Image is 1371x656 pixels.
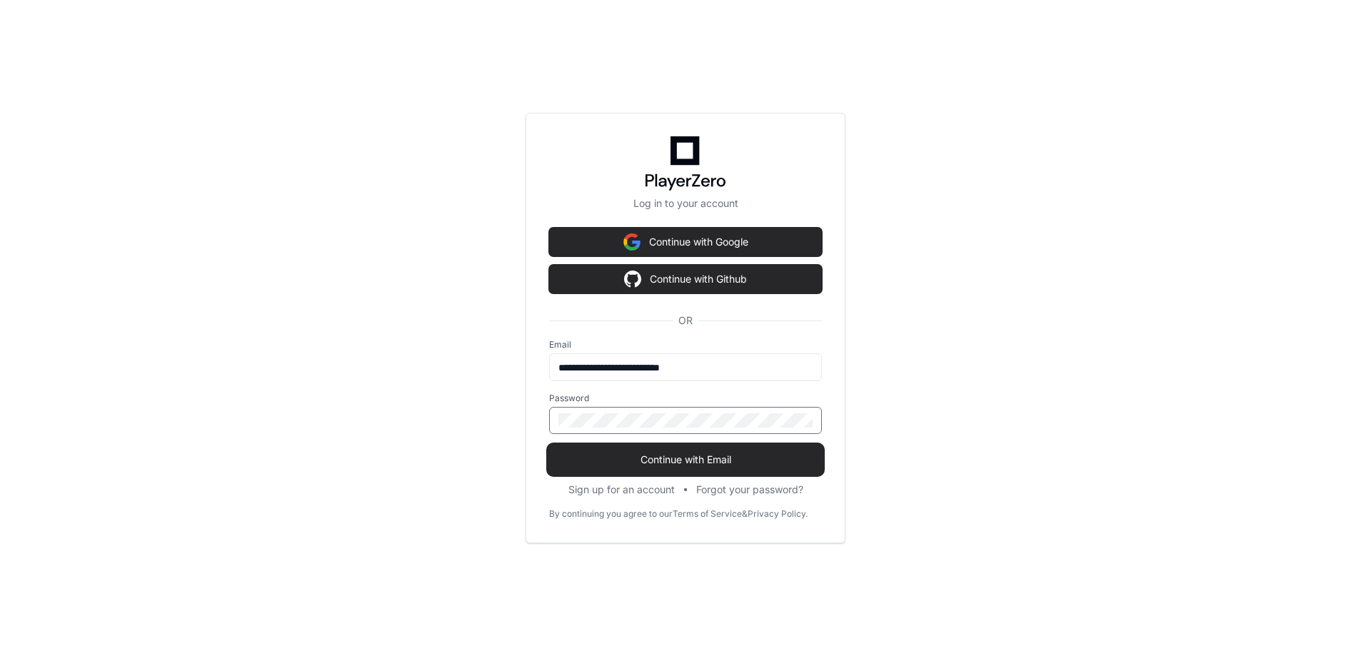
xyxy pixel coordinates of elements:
a: Privacy Policy. [748,508,808,520]
img: Sign in with google [623,228,641,256]
span: OR [673,313,698,328]
span: Continue with Email [549,453,822,467]
button: Forgot your password? [696,483,803,497]
a: Terms of Service [673,508,742,520]
button: Sign up for an account [568,483,675,497]
p: Log in to your account [549,196,822,211]
div: By continuing you agree to our [549,508,673,520]
label: Password [549,393,822,404]
button: Continue with Google [549,228,822,256]
button: Continue with Github [549,265,822,293]
button: Continue with Email [549,445,822,474]
img: Sign in with google [624,265,641,293]
label: Email [549,339,822,350]
div: & [742,508,748,520]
